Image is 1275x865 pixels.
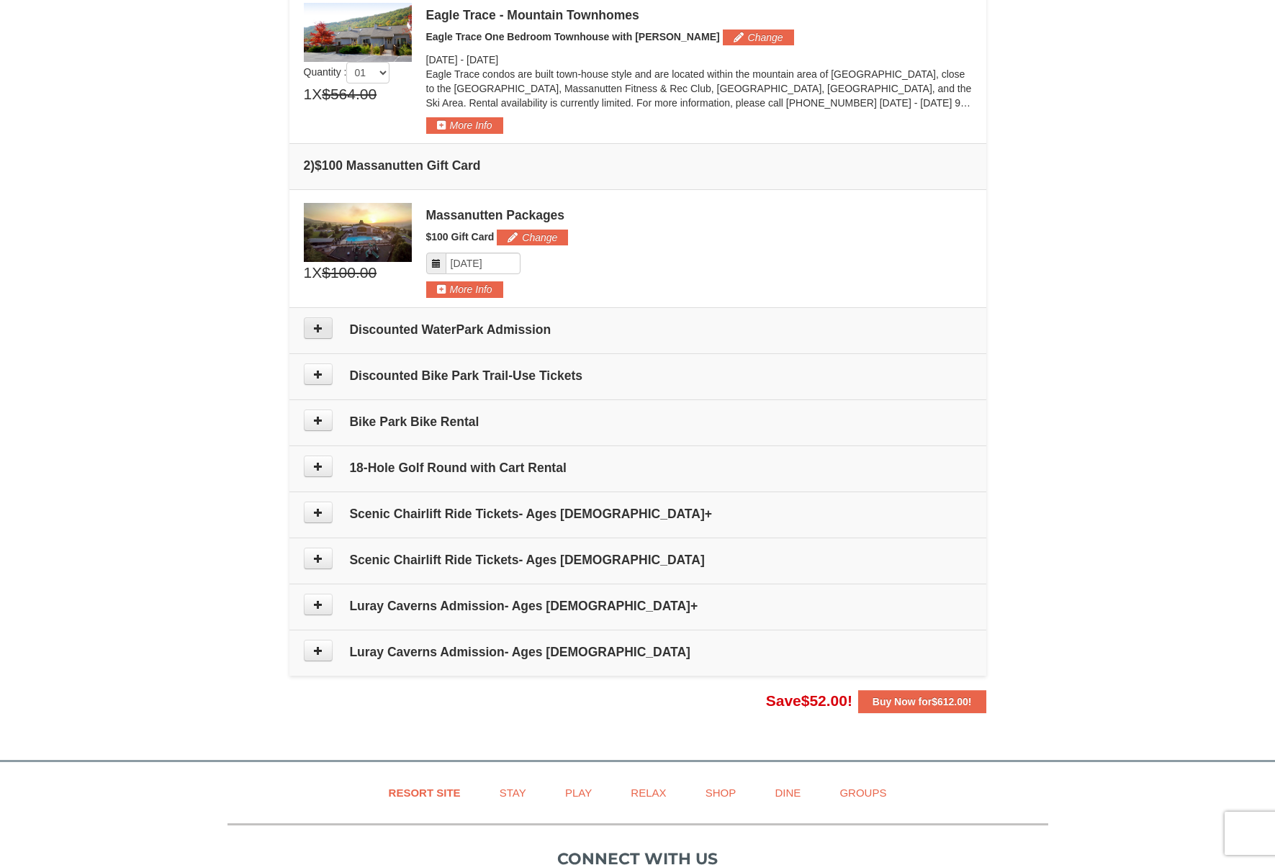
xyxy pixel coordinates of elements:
h4: Discounted WaterPark Admission [304,322,972,337]
h4: Discounted Bike Park Trail-Use Tickets [304,368,972,383]
span: Save ! [766,692,852,709]
span: $564.00 [322,83,377,105]
button: More Info [426,117,503,133]
a: Stay [482,776,544,809]
span: X [312,262,322,284]
span: 1 [304,262,312,284]
a: Relax [613,776,684,809]
h4: Bike Park Bike Rental [304,415,972,429]
span: Quantity : [304,66,390,78]
button: Change [497,230,568,245]
span: - [460,54,464,65]
a: Play [547,776,610,809]
h4: 18-Hole Golf Round with Cart Rental [304,461,972,475]
span: $100 Gift Card [426,231,495,243]
span: $52.00 [801,692,847,709]
img: 19218983-1-9b289e55.jpg [304,3,412,62]
h4: Scenic Chairlift Ride Tickets- Ages [DEMOGRAPHIC_DATA]+ [304,507,972,521]
img: 6619879-1.jpg [304,203,412,262]
div: Eagle Trace - Mountain Townhomes [426,8,972,22]
button: Change [723,30,794,45]
h4: Scenic Chairlift Ride Tickets- Ages [DEMOGRAPHIC_DATA] [304,553,972,567]
span: [DATE] [467,54,498,65]
button: More Info [426,281,503,297]
a: Dine [757,776,819,809]
button: Buy Now for$612.00! [858,690,986,713]
span: $612.00 [932,696,968,707]
span: $100.00 [322,262,377,284]
h4: Luray Caverns Admission- Ages [DEMOGRAPHIC_DATA]+ [304,599,972,613]
strong: Buy Now for ! [873,696,972,707]
h4: 2 $100 Massanutten Gift Card [304,158,972,173]
h4: Luray Caverns Admission- Ages [DEMOGRAPHIC_DATA] [304,645,972,659]
a: Groups [821,776,904,809]
p: Eagle Trace condos are built town-house style and are located within the mountain area of [GEOGRA... [426,67,972,110]
span: 1 [304,83,312,105]
div: Massanutten Packages [426,208,972,222]
span: X [312,83,322,105]
a: Shop [688,776,754,809]
span: Eagle Trace One Bedroom Townhouse with [PERSON_NAME] [426,31,720,42]
span: ) [310,158,315,173]
a: Resort Site [371,776,479,809]
span: [DATE] [426,54,458,65]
